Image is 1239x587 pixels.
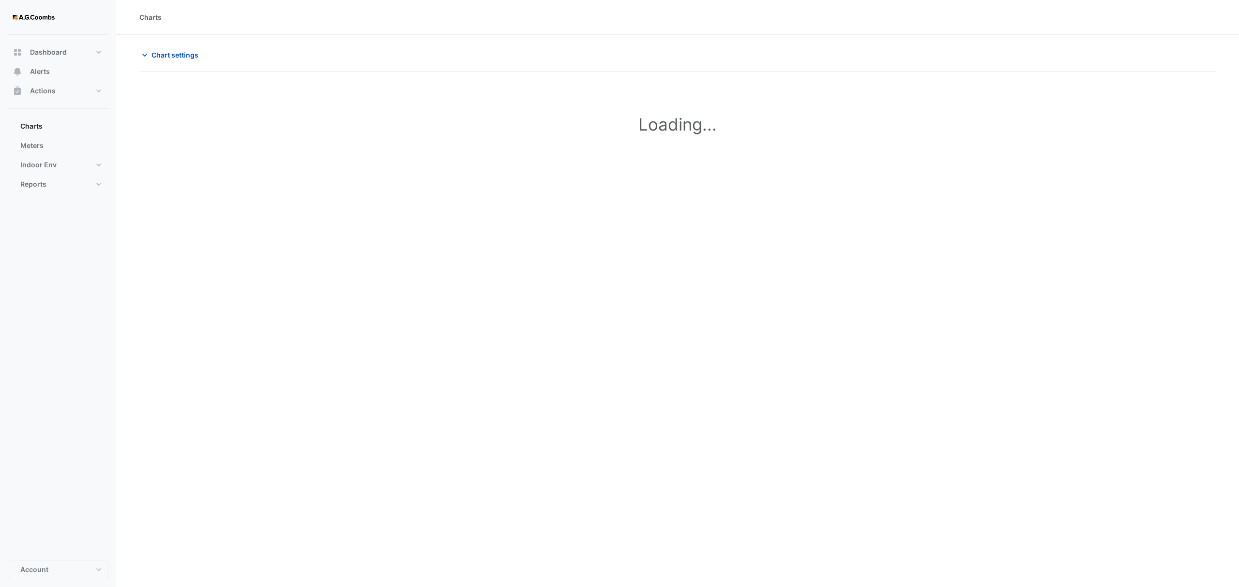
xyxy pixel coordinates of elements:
[20,121,43,131] span: Charts
[20,565,48,574] span: Account
[20,160,57,170] span: Indoor Env
[8,62,108,81] button: Alerts
[8,136,108,155] button: Meters
[161,114,1194,134] h1: Loading...
[139,46,205,63] button: Chart settings
[13,86,22,96] app-icon: Actions
[30,67,50,76] span: Alerts
[8,43,108,62] button: Dashboard
[30,86,56,96] span: Actions
[13,67,22,76] app-icon: Alerts
[20,179,46,189] span: Reports
[13,47,22,57] app-icon: Dashboard
[8,117,108,136] button: Charts
[30,47,67,57] span: Dashboard
[8,560,108,579] button: Account
[8,175,108,194] button: Reports
[139,12,162,22] div: Charts
[8,81,108,101] button: Actions
[20,141,44,150] span: Meters
[12,8,55,27] img: Company Logo
[151,50,198,60] span: Chart settings
[8,155,108,175] button: Indoor Env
